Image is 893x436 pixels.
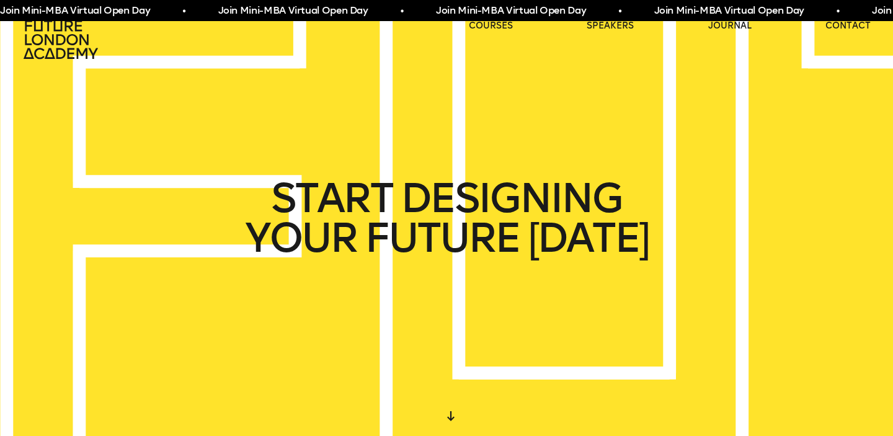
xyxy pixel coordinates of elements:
[587,20,634,32] a: speakers
[401,179,622,218] span: DESIGNING
[528,218,648,258] span: [DATE]
[182,4,185,19] span: •
[401,4,404,19] span: •
[271,179,393,218] span: START
[245,218,357,258] span: YOUR
[708,20,752,32] a: journal
[825,20,871,32] a: contact
[837,4,840,19] span: •
[618,4,621,19] span: •
[365,218,520,258] span: FUTURE
[469,20,513,32] a: courses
